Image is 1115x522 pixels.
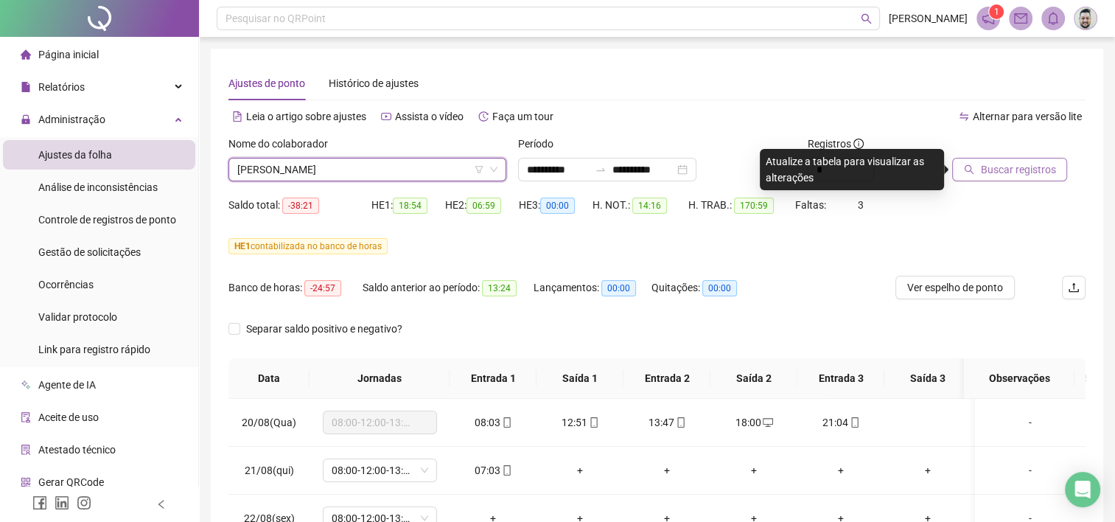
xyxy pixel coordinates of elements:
span: history [478,111,489,122]
span: search [861,13,872,24]
span: 08:00-12:00-13:00-18:00 [332,459,428,481]
span: upload [1068,282,1080,293]
div: HE 1: [371,197,445,214]
span: mobile [848,417,860,428]
div: - [987,462,1074,478]
span: 00:00 [601,280,636,296]
span: 13:47 [649,417,674,428]
span: youtube [381,111,391,122]
span: 18:54 [393,198,427,214]
th: Observações [964,358,1074,399]
span: desktop [761,417,773,428]
span: 13:24 [482,280,517,296]
span: 170:59 [734,198,774,214]
label: Nome do colaborador [228,136,338,152]
th: Entrada 2 [623,358,710,399]
span: home [21,49,31,60]
span: Faça um tour [492,111,553,122]
span: - [1029,417,1032,428]
span: to [595,164,607,175]
span: mobile [500,417,512,428]
th: Saída 1 [536,358,623,399]
span: Ocorrências [38,279,94,290]
div: + [896,462,960,478]
span: notification [982,12,995,25]
span: bell [1046,12,1060,25]
span: -24:57 [304,280,341,296]
span: lock [21,114,31,125]
span: Análise de inconsistências [38,181,158,193]
img: 78575 [1074,7,1097,29]
button: Ver espelho de ponto [895,276,1015,299]
span: 00:00 [702,280,737,296]
span: search [964,164,974,175]
span: swap [959,111,969,122]
span: 00:00 [540,198,575,214]
span: Aceite de uso [38,411,99,423]
span: mobile [500,465,512,476]
div: Saldo total: [228,197,371,214]
span: 14:16 [632,198,667,214]
span: left [156,499,167,509]
span: filter [475,165,483,174]
span: Observações [976,370,1063,386]
label: Período [518,136,563,152]
span: 3 [858,199,864,211]
th: Data [228,358,310,399]
span: Agente de IA [38,379,96,391]
span: 08:03 [475,417,500,428]
span: Página inicial [38,49,99,60]
div: + [635,462,699,478]
span: linkedin [55,495,69,510]
th: Entrada 3 [797,358,884,399]
span: 12:51 [562,417,587,428]
span: 21:04 [822,417,848,428]
span: Link para registro rápido [38,344,150,355]
span: 18:00 [735,417,761,428]
span: mail [1014,12,1027,25]
th: Saída 3 [884,358,971,399]
span: Gestão de solicitações [38,246,141,258]
span: 06:59 [466,198,501,214]
div: Atualize a tabela para visualizar as alterações [760,149,944,190]
span: audit [21,412,31,422]
div: H. TRAB.: [688,197,795,214]
span: solution [21,445,31,455]
div: Lançamentos: [534,279,651,296]
span: Leia o artigo sobre ajustes [246,111,366,122]
span: 21/08(qui) [245,464,294,476]
div: + [809,462,873,478]
span: Controle de registros de ponto [38,214,176,226]
sup: 1 [989,4,1004,19]
span: Atestado técnico [38,444,116,456]
button: Buscar registros [952,158,1067,181]
span: file [21,82,31,92]
span: Buscar registros [980,161,1055,178]
th: Saída 2 [710,358,797,399]
div: HE 2: [445,197,519,214]
span: contabilizada no banco de horas [228,238,388,254]
span: Ver espelho de ponto [907,279,1003,296]
span: down [489,165,498,174]
span: Ajustes de ponto [228,77,305,89]
span: Alternar para versão lite [973,111,1082,122]
div: HE 3: [519,197,593,214]
span: file-text [232,111,242,122]
span: qrcode [21,477,31,487]
span: info-circle [853,139,864,149]
span: BRUNO SERGIO PIRES DA MOTA [237,159,497,181]
div: H. NOT.: [593,197,688,214]
div: Quitações: [651,279,758,296]
span: Registros [808,136,864,152]
span: facebook [32,495,47,510]
span: 20/08(Qua) [242,417,296,428]
span: mobile [587,417,599,428]
span: 1 [994,7,999,17]
span: 08:00-12:00-13:00-18:00 [332,411,428,434]
th: Entrada 1 [450,358,536,399]
span: Ajustes da folha [38,149,112,161]
span: Gerar QRCode [38,476,104,488]
div: Open Intercom Messenger [1065,472,1100,507]
span: swap-right [595,164,607,175]
span: Faltas: [795,199,828,211]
